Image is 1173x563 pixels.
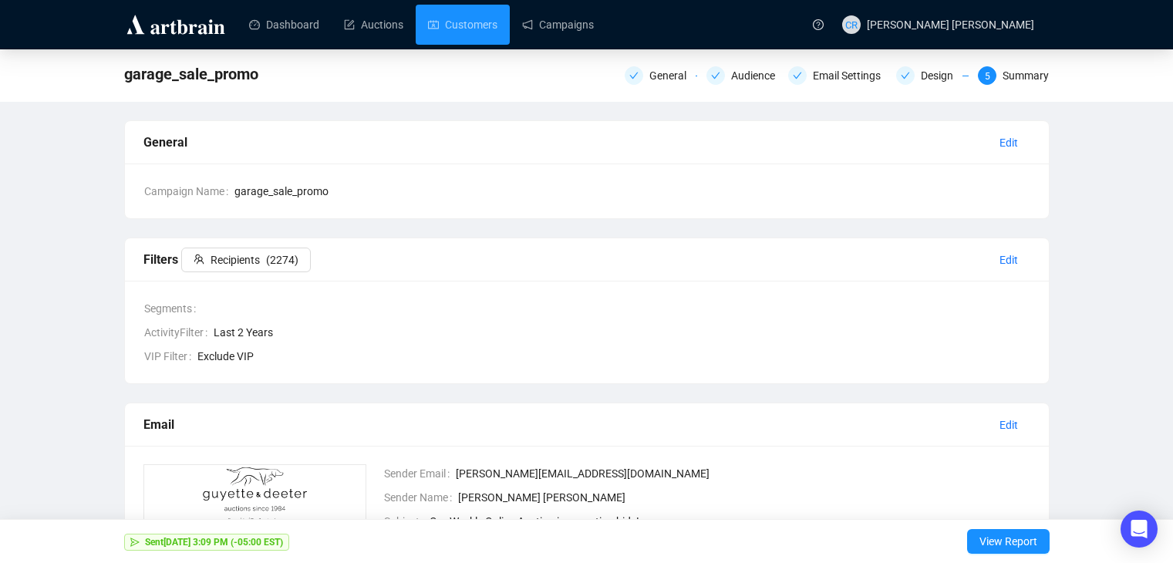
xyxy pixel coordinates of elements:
span: check [629,71,639,80]
span: [PERSON_NAME] [PERSON_NAME] [458,489,1030,506]
a: Dashboard [249,5,319,45]
span: VIP Filter [144,348,197,365]
div: General [625,66,697,85]
strong: Sent [DATE] 3:09 PM (-05:00 EST) [145,537,283,548]
span: Filters [143,252,311,267]
span: [PERSON_NAME][EMAIL_ADDRESS][DOMAIN_NAME] [456,465,1030,482]
span: Sender Email [384,465,456,482]
span: [PERSON_NAME] [PERSON_NAME] [867,19,1034,31]
div: Email [143,415,987,434]
span: 5 [985,71,990,82]
span: check [711,71,720,80]
span: garage_sale_promo [124,62,258,86]
span: Our Weekly Online Auction is accepting bids! [430,513,1030,530]
div: General [143,133,987,152]
button: Recipients(2274) [181,248,311,272]
div: Design [896,66,969,85]
button: Edit [987,248,1030,272]
span: Subject [384,513,430,530]
span: check [901,71,910,80]
div: Email Settings [813,66,890,85]
button: Edit [987,413,1030,437]
span: check [793,71,802,80]
span: Edit [999,134,1018,151]
div: General [649,66,696,85]
span: send [130,538,140,547]
div: Open Intercom Messenger [1121,511,1158,548]
div: Summary [1003,66,1049,85]
a: Auctions [344,5,403,45]
span: View Report [979,520,1037,563]
div: 5Summary [978,66,1049,85]
span: Edit [999,251,1018,268]
span: CR [844,16,858,32]
span: Sender Name [384,489,458,506]
div: Email Settings [788,66,887,85]
span: Campaign Name [144,183,234,200]
span: garage_sale_promo [234,183,1030,200]
button: Edit [987,130,1030,155]
button: View Report [967,529,1050,554]
a: Customers [428,5,497,45]
span: ActivityFilter [144,324,214,341]
span: Exclude VIP [197,348,1030,365]
img: logo [124,12,228,37]
span: Last 2 Years [214,324,1030,341]
span: question-circle [813,19,824,30]
a: Campaigns [522,5,594,45]
span: team [194,254,204,265]
span: Segments [144,300,202,317]
span: Edit [999,416,1018,433]
div: Audience [731,66,784,85]
div: Audience [706,66,779,85]
span: Recipients [211,251,260,268]
span: ( 2274 ) [266,251,298,268]
div: Design [921,66,962,85]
